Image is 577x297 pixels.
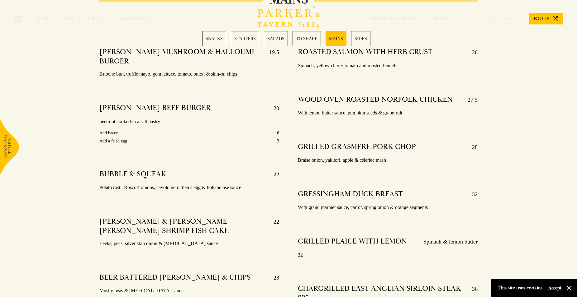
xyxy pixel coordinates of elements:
[298,251,478,260] p: 32
[267,273,279,283] p: 23
[99,137,127,145] p: Add a fried egg
[231,31,259,46] a: 2 / 6
[466,142,478,152] p: 28
[298,142,416,152] h4: GRILLED GRASMERE PORK CHOP
[277,137,279,145] p: 3
[99,117,279,126] p: beetroot cooked in a salt pastry
[99,103,211,113] h4: [PERSON_NAME] BEEF BURGER
[417,237,478,247] p: Spinach & lemon butter
[293,31,321,46] a: 4 / 6
[99,217,267,235] h4: [PERSON_NAME] & [PERSON_NAME] [PERSON_NAME] SHRIMP FISH CAKE
[298,203,478,212] p: With grand marnier sauce, carrot, spring onion & orange segments
[466,189,478,199] p: 32
[267,169,279,179] p: 22
[351,31,370,46] a: 6 / 6
[461,95,478,105] p: 27.5
[99,183,279,192] p: Potato rosti, Roscoff onions, cavolo nero, hen’s egg & hollandaise sauce
[298,109,478,118] p: With lemon butter sauce, pumpkin seeds & grapefruit
[99,239,279,248] p: Leeks, peas, silver skin onion & [MEDICAL_DATA] sauce
[99,169,166,179] h4: BUBBLE & SQUEAK
[298,95,453,105] h4: WOOD OVEN ROASTED NORFOLK CHICKEN
[298,237,407,247] h4: GRILLED PLAICE WITH LEMON
[566,285,572,291] button: Close and accept
[202,31,226,46] a: 1 / 6
[548,285,561,291] button: Accept
[99,273,250,283] h4: BEER BATTERED [PERSON_NAME] & CHIPS
[277,129,279,137] p: 6
[326,31,346,46] a: 5 / 6
[264,31,288,46] a: 3 / 6
[298,189,403,199] h4: GRESSINGHAM DUCK BREAST
[99,286,279,295] p: Mushy peas & [MEDICAL_DATA] sauce
[498,283,544,292] p: This site uses cookies.
[298,61,478,70] p: Spinach, yellow cherry tomato and roasted fennel
[267,217,279,235] p: 22
[298,156,478,165] p: Braise onion, yakitori, apple & celeriac mash
[99,70,279,79] p: Brioche bun, truffle mayo, gem lettuce, tomato, onion & skin-on chips
[267,103,279,113] p: 20
[99,129,118,137] p: Add bacon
